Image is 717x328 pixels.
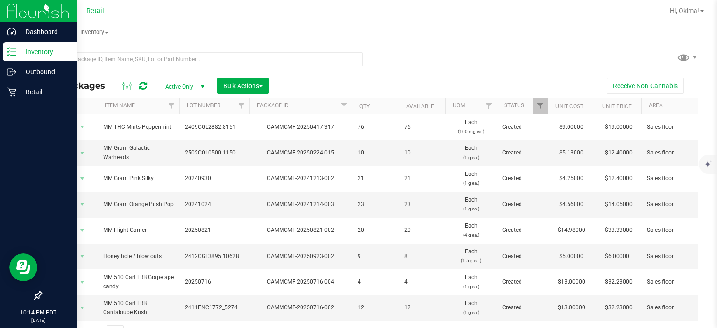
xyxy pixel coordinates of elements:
span: $14.05000 [600,198,637,211]
span: Sales floor [647,252,706,261]
span: MM Gram Galactic Warheads [103,144,174,161]
span: 9 [358,252,393,261]
span: Created [502,303,542,312]
span: 10 [404,148,440,157]
span: $12.40000 [600,146,637,160]
span: Bulk Actions [223,82,263,90]
span: 2409CGL2882.8151 [185,123,244,132]
span: Created [502,278,542,286]
a: Unit Price [602,103,632,110]
a: Filter [533,98,548,114]
span: All Packages [49,81,114,91]
a: Filter [164,98,179,114]
span: select [77,198,88,211]
a: Filter [481,98,497,114]
a: Package ID [257,102,288,109]
td: $13.00000 [548,269,595,295]
a: Inventory [22,22,167,42]
span: select [77,172,88,185]
span: Retail [86,7,104,15]
a: Unit Cost [555,103,583,110]
span: Created [502,200,542,209]
span: MM Gram Pink Silky [103,174,174,183]
a: Qty [359,103,370,110]
div: CAMMCMF-20250716-002 [248,303,353,312]
p: (1 g ea.) [451,153,491,162]
a: Available [406,103,434,110]
span: Created [502,174,542,183]
span: Sales floor [647,226,706,235]
span: 8 [404,252,440,261]
td: $5.00000 [548,244,595,269]
span: MM Gram Orange Push Pop [103,200,174,209]
span: $12.40000 [600,172,637,185]
span: 2411ENC1772_5274 [185,303,244,312]
p: (1 g ea.) [451,282,491,291]
span: select [77,250,88,263]
p: Inventory [16,46,72,57]
p: Dashboard [16,26,72,37]
a: Lot Number [187,102,220,109]
span: 76 [404,123,440,132]
span: Each [451,170,491,188]
div: CAMMCMF-20250224-015 [248,148,353,157]
span: Each [451,247,491,265]
span: 20241024 [185,200,244,209]
span: 4 [404,278,440,286]
span: 23 [358,200,393,209]
div: CAMMCMF-20250716-004 [248,278,353,286]
span: 20240930 [185,174,244,183]
span: 21 [358,174,393,183]
div: CAMMCMF-20250417-317 [248,123,353,132]
span: $19.00000 [600,120,637,134]
span: Each [451,299,491,317]
button: Receive Non-Cannabis [607,78,684,94]
a: Item Name [105,102,135,109]
span: Sales floor [647,174,706,183]
span: 21 [404,174,440,183]
span: 76 [358,123,393,132]
p: [DATE] [4,317,72,324]
td: $4.25000 [548,166,595,192]
span: 10 [358,148,393,157]
span: select [77,120,88,133]
span: Created [502,123,542,132]
a: Filter [234,98,249,114]
div: CAMMCMF-20241213-002 [248,174,353,183]
td: $9.00000 [548,114,595,140]
span: 2412CGL3895.10628 [185,252,244,261]
span: Each [451,144,491,161]
div: CAMMCMF-20241214-003 [248,200,353,209]
td: $13.00000 [548,295,595,321]
span: Each [451,273,491,291]
span: Honey hole / blow outs [103,252,174,261]
iframe: Resource center [9,253,37,281]
span: Sales floor [647,278,706,286]
p: (1.5 g ea.) [451,256,491,265]
td: $4.56000 [548,192,595,217]
span: 23 [404,200,440,209]
button: Bulk Actions [217,78,269,94]
p: (4 g ea.) [451,230,491,239]
span: MM Flight Carrier [103,226,174,235]
a: Status [504,102,524,109]
span: $6.00000 [600,250,634,263]
inline-svg: Dashboard [7,27,16,36]
span: 20250821 [185,226,244,235]
span: Sales floor [647,303,706,312]
span: Created [502,148,542,157]
div: CAMMCMF-20250821-002 [248,226,353,235]
p: 10:14 PM PDT [4,308,72,317]
span: Sales floor [647,200,706,209]
span: 4 [358,278,393,286]
p: (1 g ea.) [451,308,491,317]
p: (1 g ea.) [451,179,491,188]
span: 12 [358,303,393,312]
td: $5.13000 [548,140,595,166]
span: MM 510 Cart LRB Cantaloupe Kush [103,299,174,317]
span: 20250716 [185,278,244,286]
a: Filter [337,98,352,114]
p: Retail [16,86,72,98]
span: Sales floor [647,148,706,157]
inline-svg: Outbound [7,67,16,77]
